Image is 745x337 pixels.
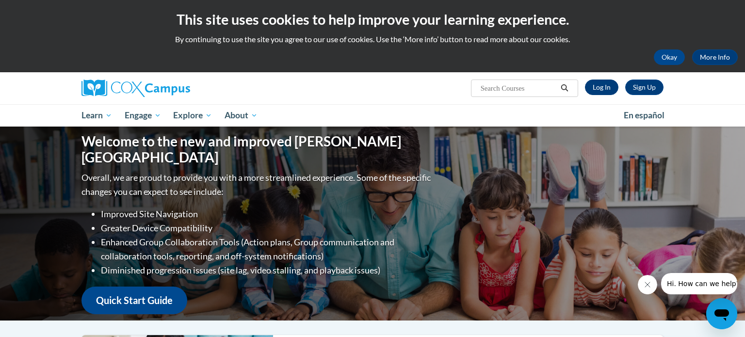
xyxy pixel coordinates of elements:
[7,34,738,45] p: By continuing to use the site you agree to our use of cookies. Use the ‘More info’ button to read...
[225,110,258,121] span: About
[654,49,685,65] button: Okay
[118,104,167,127] a: Engage
[75,104,118,127] a: Learn
[81,80,266,97] a: Cox Campus
[125,110,161,121] span: Engage
[706,298,737,329] iframe: Button to launch messaging window
[624,110,664,120] span: En español
[101,207,433,221] li: Improved Site Navigation
[101,263,433,277] li: Diminished progression issues (site lag, video stalling, and playback issues)
[101,221,433,235] li: Greater Device Compatibility
[617,105,671,126] a: En español
[557,82,572,94] button: Search
[638,275,657,294] iframe: Close message
[480,82,557,94] input: Search Courses
[6,7,79,15] span: Hi. How can we help?
[67,104,678,127] div: Main menu
[81,133,433,166] h1: Welcome to the new and improved [PERSON_NAME][GEOGRAPHIC_DATA]
[625,80,664,95] a: Register
[81,171,433,199] p: Overall, we are proud to provide you with a more streamlined experience. Some of the specific cha...
[7,10,738,29] h2: This site uses cookies to help improve your learning experience.
[101,235,433,263] li: Enhanced Group Collaboration Tools (Action plans, Group communication and collaboration tools, re...
[692,49,738,65] a: More Info
[661,273,737,294] iframe: Message from company
[173,110,212,121] span: Explore
[81,80,190,97] img: Cox Campus
[218,104,264,127] a: About
[81,287,187,314] a: Quick Start Guide
[585,80,618,95] a: Log In
[81,110,112,121] span: Learn
[167,104,218,127] a: Explore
